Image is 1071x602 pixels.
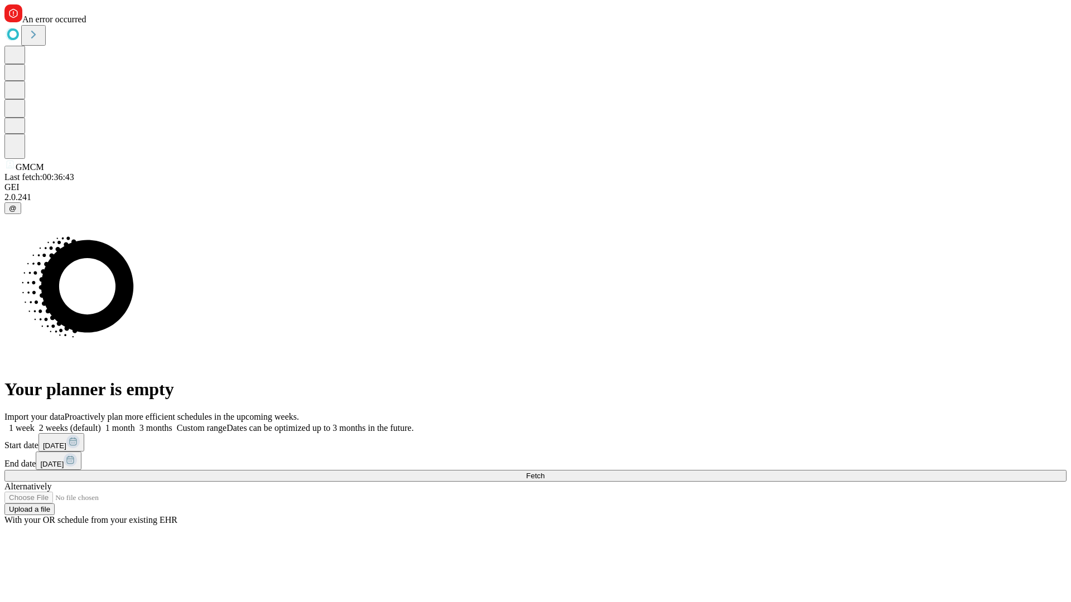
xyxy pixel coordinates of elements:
span: 3 months [139,423,172,433]
span: 2 weeks (default) [39,423,101,433]
button: [DATE] [36,452,81,470]
span: Alternatively [4,482,51,491]
button: Upload a file [4,503,55,515]
span: Fetch [526,472,544,480]
span: @ [9,204,17,212]
div: GEI [4,182,1067,192]
span: Custom range [177,423,226,433]
span: [DATE] [40,460,64,468]
h1: Your planner is empty [4,379,1067,400]
span: An error occurred [22,14,86,24]
span: Last fetch: 00:36:43 [4,172,74,182]
div: 2.0.241 [4,192,1067,202]
span: Proactively plan more efficient schedules in the upcoming weeks. [65,412,299,421]
button: Fetch [4,470,1067,482]
div: End date [4,452,1067,470]
span: Import your data [4,412,65,421]
span: GMCM [16,162,44,172]
span: 1 week [9,423,35,433]
div: Start date [4,433,1067,452]
button: @ [4,202,21,214]
span: [DATE] [43,441,66,450]
span: Dates can be optimized up to 3 months in the future. [226,423,413,433]
button: [DATE] [38,433,84,452]
span: 1 month [105,423,135,433]
span: With your OR schedule from your existing EHR [4,515,177,525]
